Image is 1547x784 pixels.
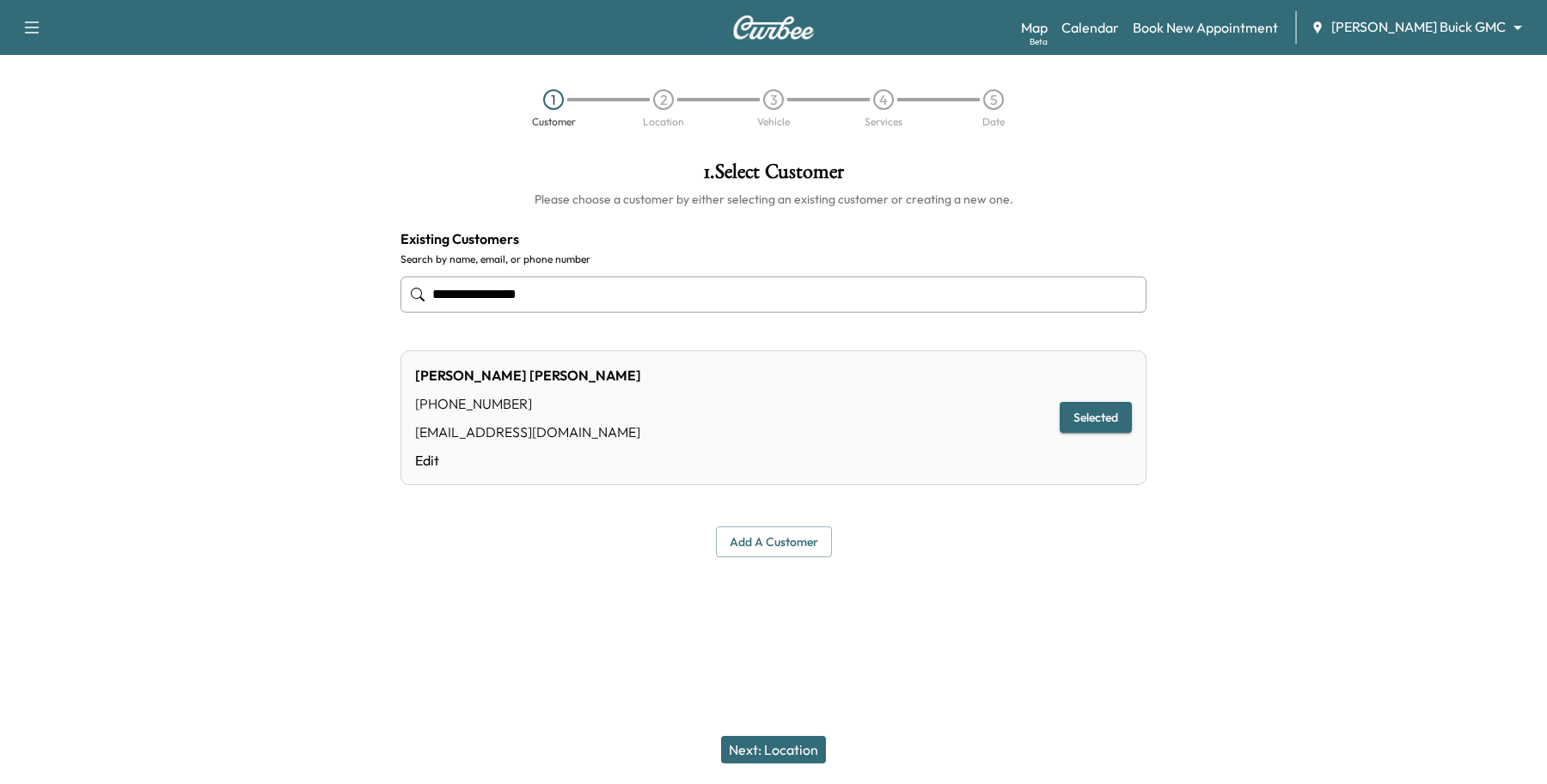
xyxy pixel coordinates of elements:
h4: Existing Customers [401,228,1146,249]
a: MapBeta [1021,17,1048,38]
button: Add a customer [716,526,832,558]
h1: 1 . Select Customer [401,161,1146,191]
a: Edit [415,450,641,471]
img: Curbee Logo [732,15,815,40]
label: Search by name, email, or phone number [401,252,1146,266]
div: [PERSON_NAME] [PERSON_NAME] [415,365,641,386]
div: Date [982,117,1005,127]
div: Customer [532,117,576,127]
div: Location [643,117,684,127]
div: 4 [873,89,894,110]
a: Book New Appointment [1133,17,1278,38]
div: 5 [983,89,1004,110]
button: Selected [1060,402,1132,434]
div: 1 [543,89,564,110]
div: [PHONE_NUMBER] [415,393,641,414]
div: 3 [763,89,784,110]
div: [EMAIL_ADDRESS][DOMAIN_NAME] [415,422,641,442]
button: Next: Location [721,736,826,763]
div: Vehicle [757,117,790,127]
div: 2 [653,89,674,110]
div: Services [865,117,902,127]
a: Calendar [1061,17,1119,38]
div: Beta [1030,35,1048,48]
span: [PERSON_NAME] Buick GMC [1331,17,1506,37]
h6: Please choose a customer by either selecting an existing customer or creating a new one. [401,191,1146,208]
